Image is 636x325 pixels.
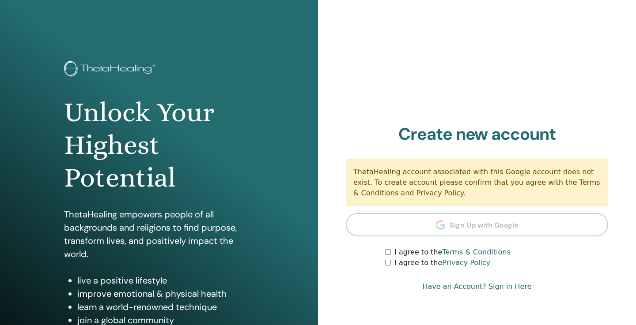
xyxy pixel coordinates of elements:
[442,258,490,267] a: Privacy Policy
[394,258,490,268] label: I agree to the
[442,248,510,256] a: Terms & Conditions
[394,247,511,258] label: I agree to the
[64,96,254,194] h1: Unlock Your Highest Potential
[77,300,254,314] li: learn a world-renowned technique
[77,287,254,300] li: improve emotional & physical health
[64,208,254,261] p: ThetaHealing empowers people of all backgrounds and religions to find purpose, transform lives, a...
[346,124,608,145] h2: Create new account
[77,274,254,287] li: live a positive lifestyle
[346,159,608,206] div: ThetaHealing account associated with this Google account does not exist. To create account please...
[422,281,531,292] a: Have an Account? Sign in Here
